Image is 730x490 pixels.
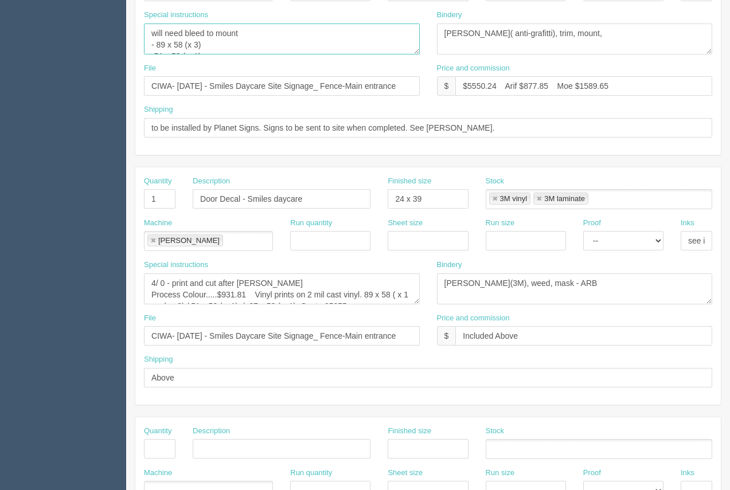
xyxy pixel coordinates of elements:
[144,313,156,324] label: File
[437,273,713,304] textarea: [PERSON_NAME](3M), weed, mask - ARB
[144,104,173,115] label: Shipping
[290,218,332,229] label: Run quantity
[583,468,601,479] label: Proof
[681,468,694,479] label: Inks
[486,176,505,187] label: Stock
[144,218,172,229] label: Machine
[437,23,713,54] textarea: [PERSON_NAME]( anti-grafitti), trim, mount,
[388,426,431,437] label: Finished size
[144,10,208,21] label: Special instructions
[544,195,585,202] div: 3M laminate
[388,218,423,229] label: Sheet size
[144,176,171,187] label: Quantity
[437,63,510,74] label: Price and commission
[437,76,456,96] div: $
[144,354,173,365] label: Shipping
[437,313,510,324] label: Price and commission
[193,176,230,187] label: Description
[158,237,220,244] div: [PERSON_NAME]
[486,468,515,479] label: Run size
[486,426,505,437] label: Stock
[290,468,332,479] label: Run quantity
[486,218,515,229] label: Run size
[388,468,423,479] label: Sheet size
[144,273,420,304] textarea: 4/ 0 - print and cut after [PERSON_NAME] Process Colour.....$931.81 Vinyl prints on 2 mil cast vi...
[144,468,172,479] label: Machine
[144,63,156,74] label: File
[437,326,456,346] div: $
[144,260,208,271] label: Special instructions
[681,218,694,229] label: Inks
[193,426,230,437] label: Description
[388,176,431,187] label: Finished size
[437,10,462,21] label: Bindery
[144,426,171,437] label: Quantity
[144,23,420,54] textarea: will need bleed to mount - 89 x 58 (x 3) -51 x 58 ( x 1) -87 x 58 ( x 1)
[437,260,462,271] label: Bindery
[583,218,601,229] label: Proof
[500,195,528,202] div: 3M vinyl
